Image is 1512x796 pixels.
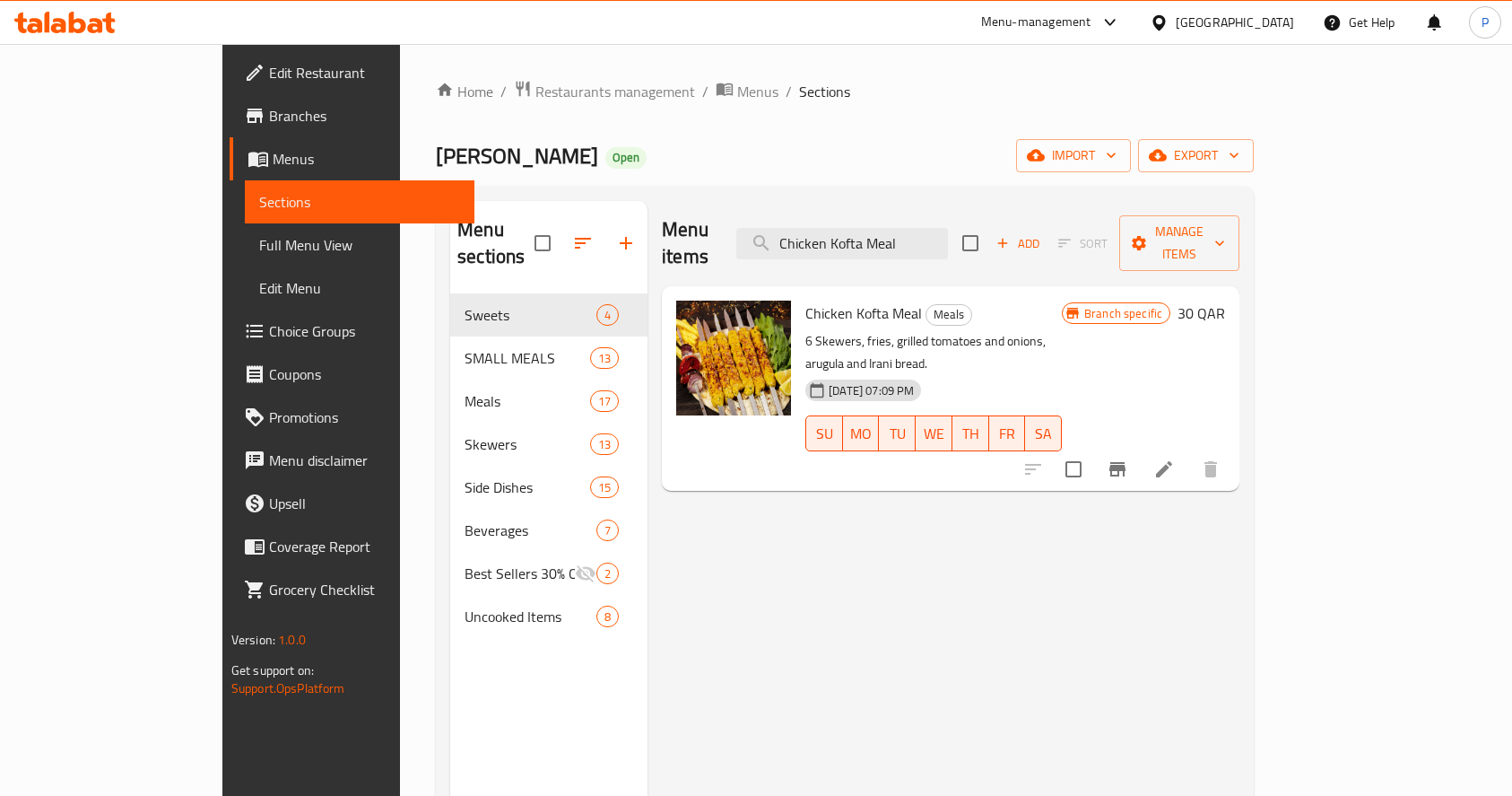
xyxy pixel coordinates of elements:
[465,347,590,369] span: SMALL MEALS
[805,415,843,451] button: SU
[465,606,596,627] span: Uncooked Items
[1025,415,1062,451] button: SA
[960,421,982,447] span: TH
[1134,221,1225,266] span: Manage items
[821,382,921,399] span: [DATE] 07:09 PM
[535,81,695,102] span: Restaurants management
[500,81,507,102] li: /
[450,286,647,645] nav: Menu sections
[259,234,461,256] span: Full Menu View
[605,147,647,169] div: Open
[1055,450,1092,488] span: Select to update
[605,150,647,165] span: Open
[450,337,647,380] div: SMALL MEALS13
[879,415,916,451] button: TU
[231,659,314,682] span: Get support on:
[269,536,461,557] span: Coverage Report
[590,390,619,412] div: items
[1152,144,1239,167] span: export
[450,509,647,552] div: Beverages7
[1138,139,1254,172] button: export
[1096,448,1139,491] button: Branch-specific-item
[514,80,695,103] a: Restaurants management
[269,407,461,428] span: Promotions
[1176,13,1294,32] div: [GEOGRAPHIC_DATA]
[465,477,590,498] span: Side Dishes
[269,320,461,342] span: Choice Groups
[597,522,618,539] span: 7
[843,415,880,451] button: MO
[850,421,873,447] span: MO
[591,436,618,453] span: 13
[596,304,619,326] div: items
[465,563,575,584] span: Best Sellers 30% Off
[805,300,922,327] span: Chicken Kofta Meal
[450,466,647,509] div: Side Dishes15
[597,565,618,582] span: 2
[737,81,778,102] span: Menus
[923,421,945,447] span: WE
[230,310,475,353] a: Choice Groups
[926,304,971,325] span: Meals
[1189,448,1232,491] button: delete
[1016,139,1131,172] button: import
[269,579,461,600] span: Grocery Checklist
[245,180,475,223] a: Sections
[952,415,989,451] button: TH
[590,477,619,498] div: items
[1047,230,1119,258] span: Select section first
[1032,421,1055,447] span: SA
[231,628,275,652] span: Version:
[597,307,618,324] span: 4
[230,482,475,525] a: Upsell
[886,421,908,447] span: TU
[245,223,475,267] a: Full Menu View
[231,677,345,700] a: Support.OpsPlatform
[269,105,461,127] span: Branches
[269,62,461,83] span: Edit Restaurant
[591,393,618,410] span: 17
[436,80,1254,103] nav: breadcrumb
[590,433,619,455] div: items
[230,51,475,94] a: Edit Restaurant
[989,230,1047,258] span: Add item
[575,563,596,584] svg: Inactive section
[465,390,590,412] span: Meals
[813,421,836,447] span: SU
[981,12,1091,33] div: Menu-management
[799,81,850,102] span: Sections
[450,380,647,423] div: Meals17
[989,415,1026,451] button: FR
[273,148,461,170] span: Menus
[230,94,475,137] a: Branches
[450,552,647,595] div: Best Sellers 30% Off2
[952,224,989,262] span: Select section
[436,136,598,176] span: [PERSON_NAME]
[230,396,475,439] a: Promotions
[805,330,1062,375] p: 6 Skewers, fries, grilled tomatoes and onions, arugula and Irani bread.
[230,137,475,180] a: Menus
[230,525,475,568] a: Coverage Report
[450,423,647,466] div: Skewers13
[596,520,619,541] div: items
[1030,144,1117,167] span: import
[269,363,461,385] span: Coupons
[736,228,948,259] input: search
[230,568,475,611] a: Grocery Checklist
[591,350,618,367] span: 13
[230,439,475,482] a: Menu disclaimer
[1077,305,1169,322] span: Branch specific
[989,230,1047,258] button: Add
[269,493,461,514] span: Upsell
[245,267,475,310] a: Edit Menu
[465,520,596,541] span: Beverages
[259,277,461,299] span: Edit Menu
[1119,215,1239,271] button: Manage items
[596,606,619,627] div: items
[1482,13,1489,32] span: P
